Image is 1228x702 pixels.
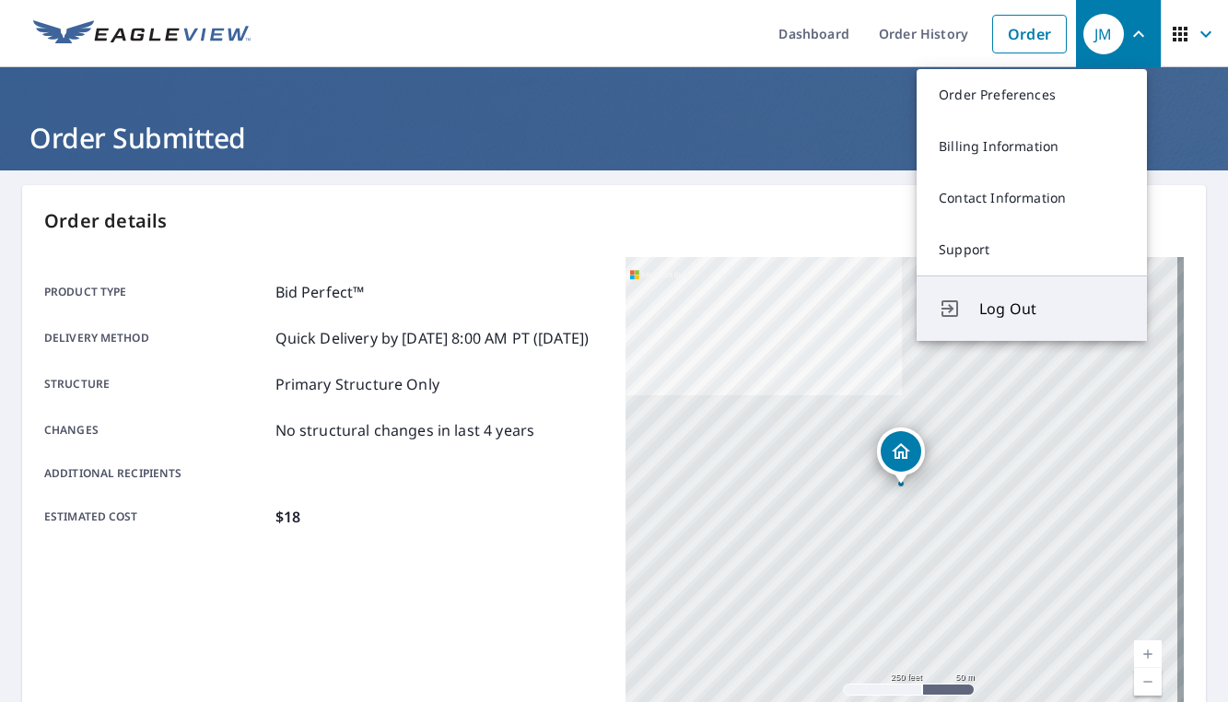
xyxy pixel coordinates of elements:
p: Product type [44,281,268,303]
span: Log Out [979,298,1125,320]
a: Order [992,15,1067,53]
p: $18 [275,506,300,528]
img: EV Logo [33,20,251,48]
a: Current Level 17, Zoom In [1134,640,1162,668]
p: Changes [44,419,268,441]
p: Estimated cost [44,506,268,528]
p: No structural changes in last 4 years [275,419,535,441]
div: JM [1083,14,1124,54]
p: Order details [44,207,1184,235]
p: Primary Structure Only [275,373,439,395]
h1: Order Submitted [22,119,1206,157]
a: Order Preferences [917,69,1147,121]
p: Structure [44,373,268,395]
a: Support [917,224,1147,275]
p: Delivery method [44,327,268,349]
button: Log Out [917,275,1147,341]
a: Current Level 17, Zoom Out [1134,668,1162,696]
a: Contact Information [917,172,1147,224]
p: Quick Delivery by [DATE] 8:00 AM PT ([DATE]) [275,327,590,349]
div: Dropped pin, building 1, Residential property, 821 Todd Ave Ellwood City, PA 16117 [877,427,925,485]
p: Bid Perfect™ [275,281,365,303]
a: Billing Information [917,121,1147,172]
p: Additional recipients [44,465,268,482]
